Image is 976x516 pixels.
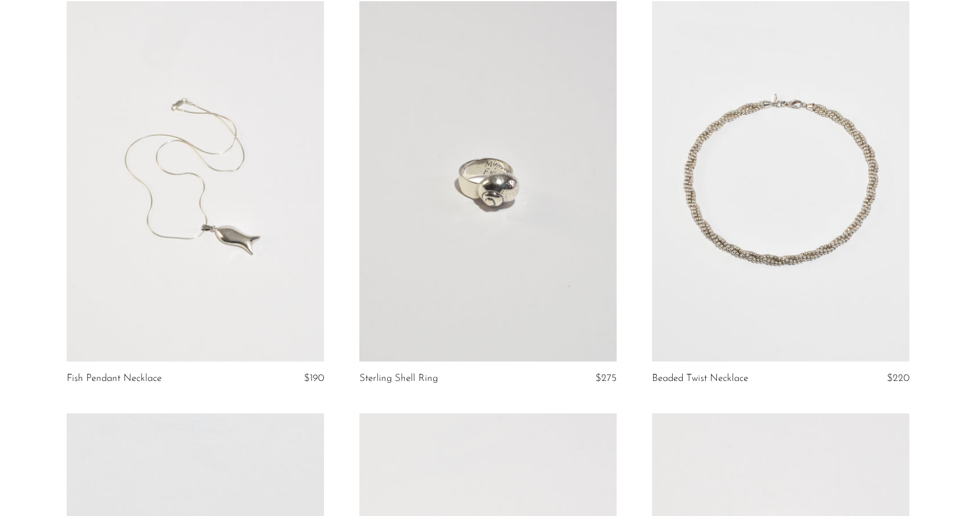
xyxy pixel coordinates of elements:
span: $190 [304,373,324,383]
a: Beaded Twist Necklace [652,373,748,384]
a: Sterling Shell Ring [359,373,438,384]
a: Fish Pendant Necklace [67,373,162,384]
span: $220 [887,373,909,383]
span: $275 [595,373,617,383]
